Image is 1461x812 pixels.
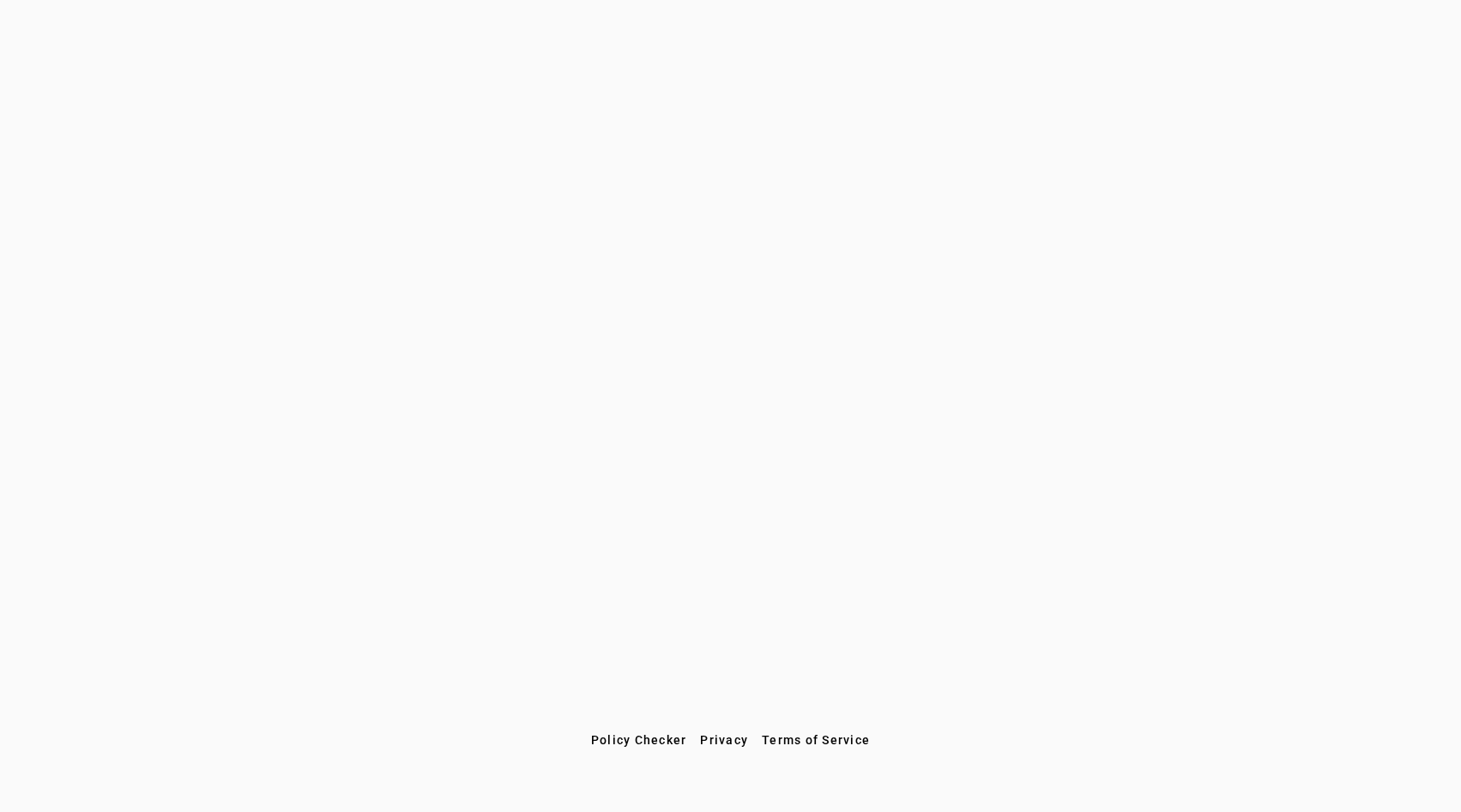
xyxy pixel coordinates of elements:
span: Privacy [700,733,748,747]
span: Policy Checker [591,733,687,747]
button: Privacy [693,725,755,755]
span: Terms of Service [762,733,870,747]
button: Terms of Service [755,725,877,755]
button: Policy Checker [584,725,694,755]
